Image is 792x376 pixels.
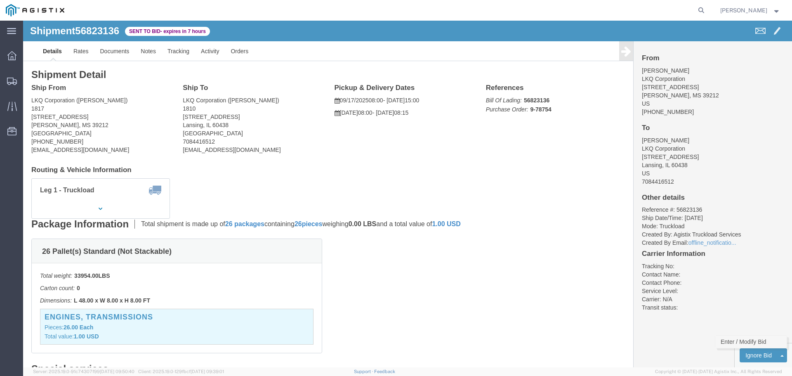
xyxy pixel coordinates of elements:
[6,4,64,17] img: logo
[720,6,767,15] span: Alexander Baetens
[191,369,224,374] span: [DATE] 09:39:01
[33,369,134,374] span: Server: 2025.19.0-91c74307f99
[23,21,792,367] iframe: FS Legacy Container
[354,369,375,374] a: Support
[655,368,782,375] span: Copyright © [DATE]-[DATE] Agistix Inc., All Rights Reserved
[374,369,395,374] a: Feedback
[100,369,134,374] span: [DATE] 09:50:40
[138,369,224,374] span: Client: 2025.19.0-129fbcf
[720,5,781,15] button: [PERSON_NAME]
